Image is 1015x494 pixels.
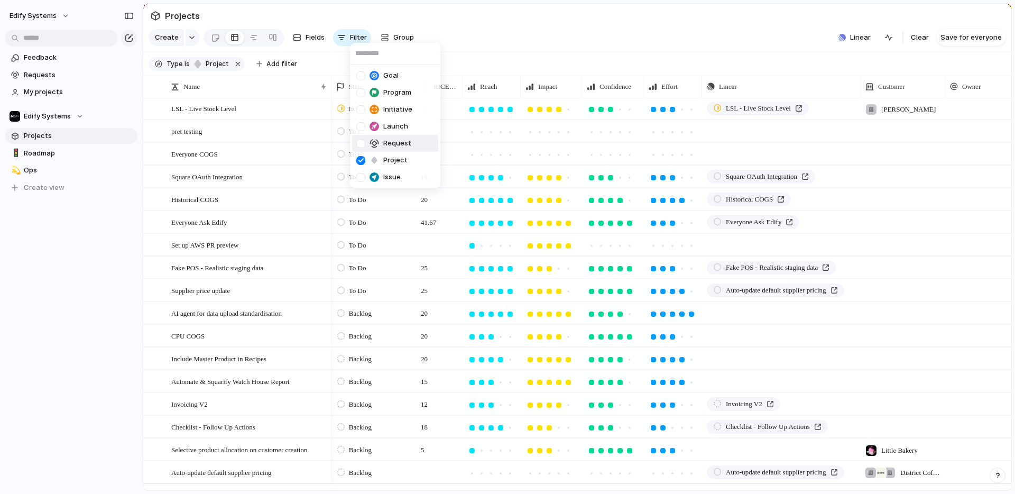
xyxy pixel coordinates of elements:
[383,155,408,166] span: Project
[383,121,408,132] span: Launch
[383,104,412,115] span: Initiative
[383,172,401,182] span: Issue
[383,138,411,149] span: Request
[383,87,411,98] span: Program
[383,70,399,81] span: Goal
